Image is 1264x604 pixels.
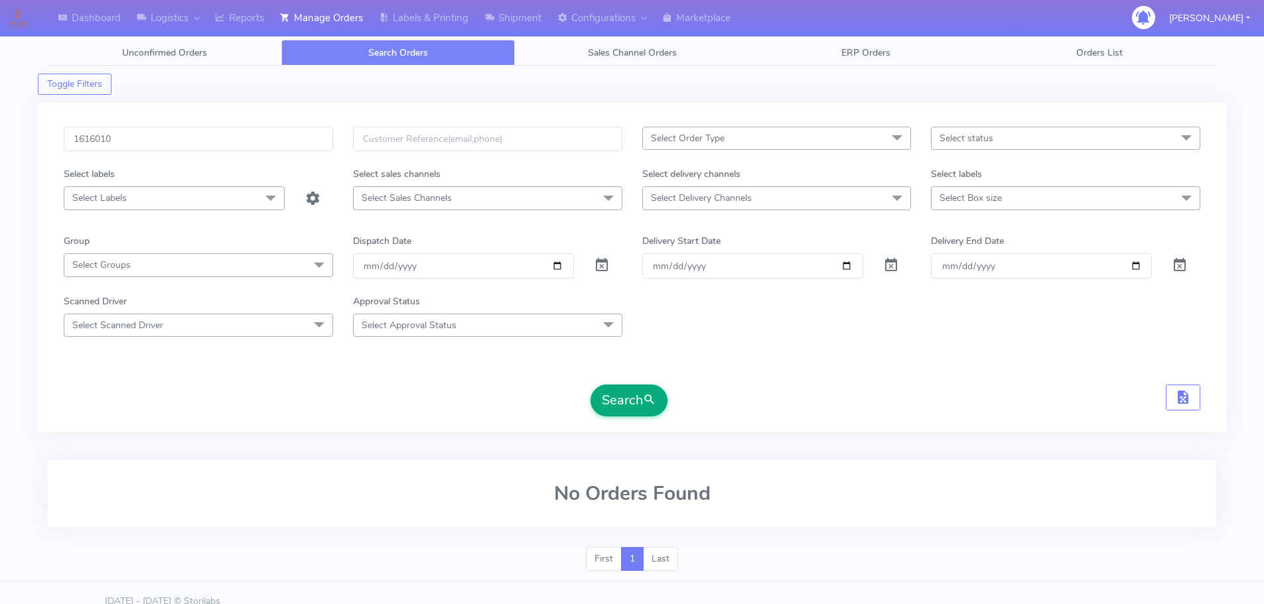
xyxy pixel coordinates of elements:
[362,192,452,204] span: Select Sales Channels
[1076,46,1123,59] span: Orders List
[64,127,333,151] input: Order Id
[72,259,131,271] span: Select Groups
[353,234,411,248] label: Dispatch Date
[651,132,725,145] span: Select Order Type
[122,46,207,59] span: Unconfirmed Orders
[588,46,677,59] span: Sales Channel Orders
[362,319,456,332] span: Select Approval Status
[64,167,115,181] label: Select labels
[72,192,127,204] span: Select Labels
[642,234,721,248] label: Delivery Start Date
[353,294,420,308] label: Approval Status
[353,127,622,151] input: Customer Reference(email,phone)
[591,385,667,416] button: Search
[1159,5,1260,32] button: [PERSON_NAME]
[940,132,993,145] span: Select status
[940,192,1002,204] span: Select Box size
[642,167,740,181] label: Select delivery channels
[841,46,890,59] span: ERP Orders
[64,483,1200,505] h2: No Orders Found
[64,234,90,248] label: Group
[931,167,982,181] label: Select labels
[651,192,752,204] span: Select Delivery Channels
[931,234,1004,248] label: Delivery End Date
[48,40,1216,66] ul: Tabs
[353,167,441,181] label: Select sales channels
[621,547,644,571] a: 1
[72,319,163,332] span: Select Scanned Driver
[368,46,428,59] span: Search Orders
[38,74,111,95] button: Toggle Filters
[64,294,127,308] label: Scanned Driver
